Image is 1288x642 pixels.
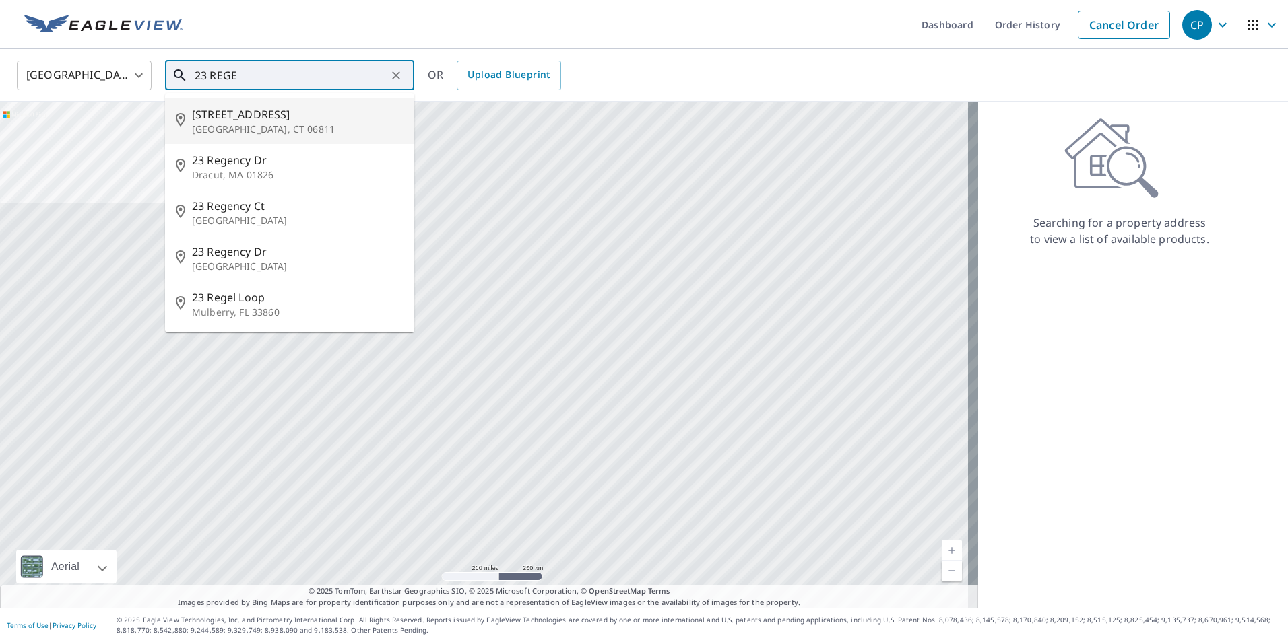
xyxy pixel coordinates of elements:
div: OR [428,61,561,90]
a: Cancel Order [1078,11,1170,39]
div: Aerial [16,550,117,583]
span: 23 Regency Ct [192,198,404,214]
p: [GEOGRAPHIC_DATA], CT 06811 [192,122,404,136]
p: | [7,621,96,629]
p: Searching for a property address to view a list of available products. [1029,215,1210,247]
a: Current Level 5, Zoom In [942,540,962,561]
span: 23 Regency Dr [192,152,404,168]
a: Upload Blueprint [457,61,560,90]
div: CP [1182,10,1212,40]
span: [STREET_ADDRESS] [192,106,404,122]
button: Clear [387,66,406,85]
a: Current Level 5, Zoom Out [942,561,962,581]
p: Mulberry, FL 33860 [192,306,404,319]
div: Aerial [47,550,84,583]
span: 23 Regel Loop [192,289,404,306]
p: [GEOGRAPHIC_DATA] [192,260,404,273]
p: [GEOGRAPHIC_DATA] [192,214,404,227]
span: Upload Blueprint [468,67,550,83]
a: Terms [648,585,670,596]
img: EV Logo [24,15,183,35]
div: [GEOGRAPHIC_DATA] [17,57,152,94]
p: © 2025 Eagle View Technologies, Inc. and Pictometry International Corp. All Rights Reserved. Repo... [117,615,1281,635]
span: © 2025 TomTom, Earthstar Geographics SIO, © 2025 Microsoft Corporation, © [309,585,670,597]
span: 23 Regency Dr [192,244,404,260]
input: Search by address or latitude-longitude [195,57,387,94]
a: Terms of Use [7,620,49,630]
p: Dracut, MA 01826 [192,168,404,182]
a: Privacy Policy [53,620,96,630]
a: OpenStreetMap [589,585,645,596]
